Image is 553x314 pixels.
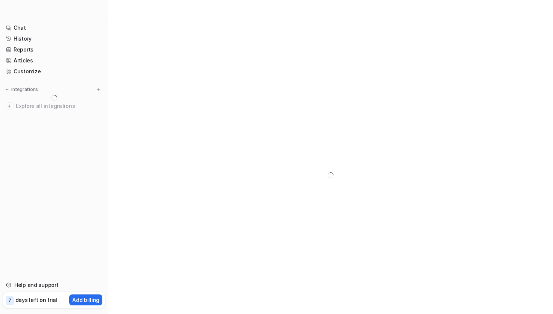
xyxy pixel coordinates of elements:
a: Reports [3,44,105,55]
p: days left on trial [15,296,58,304]
button: Integrations [3,86,40,93]
a: History [3,33,105,44]
button: Add billing [69,294,102,305]
img: menu_add.svg [96,87,101,92]
p: Integrations [11,86,38,93]
a: Explore all integrations [3,101,105,111]
img: expand menu [5,87,10,92]
p: 7 [8,297,11,304]
span: Explore all integrations [16,100,102,112]
img: explore all integrations [6,102,14,110]
a: Chat [3,23,105,33]
a: Help and support [3,280,105,290]
a: Customize [3,66,105,77]
p: Add billing [72,296,99,304]
a: Articles [3,55,105,66]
